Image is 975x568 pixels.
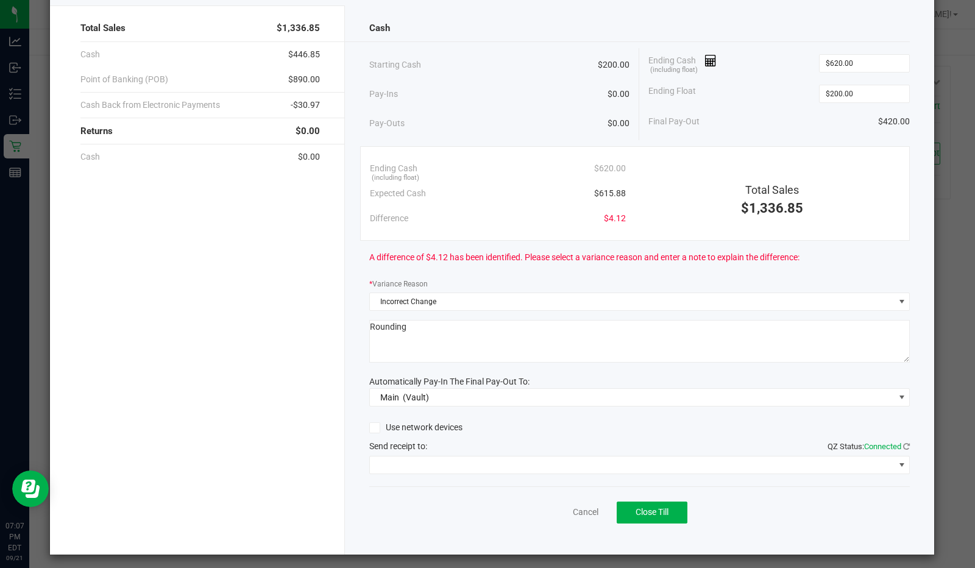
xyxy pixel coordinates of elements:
[370,212,408,225] span: Difference
[369,377,530,386] span: Automatically Pay-In The Final Pay-Out To:
[370,187,426,200] span: Expected Cash
[745,183,799,196] span: Total Sales
[370,293,895,310] span: Incorrect Change
[650,65,698,76] span: (including float)
[594,162,626,175] span: $620.00
[80,21,126,35] span: Total Sales
[648,54,717,73] span: Ending Cash
[298,151,320,163] span: $0.00
[80,73,168,86] span: Point of Banking (POB)
[608,117,629,130] span: $0.00
[741,201,803,216] span: $1,336.85
[608,88,629,101] span: $0.00
[369,251,799,264] span: A difference of $4.12 has been identified. Please select a variance reason and enter a note to ex...
[372,173,419,183] span: (including float)
[369,117,405,130] span: Pay-Outs
[80,151,100,163] span: Cash
[369,21,390,35] span: Cash
[369,421,463,434] label: Use network devices
[288,73,320,86] span: $890.00
[380,392,399,402] span: Main
[648,115,700,128] span: Final Pay-Out
[80,99,220,112] span: Cash Back from Electronic Payments
[573,506,598,519] a: Cancel
[594,187,626,200] span: $615.88
[617,502,687,524] button: Close Till
[864,442,901,451] span: Connected
[369,88,398,101] span: Pay-Ins
[403,392,429,402] span: (Vault)
[12,470,49,507] iframe: Resource center
[648,85,696,103] span: Ending Float
[80,48,100,61] span: Cash
[80,118,320,144] div: Returns
[370,162,417,175] span: Ending Cash
[604,212,626,225] span: $4.12
[296,124,320,138] span: $0.00
[878,115,910,128] span: $420.00
[277,21,320,35] span: $1,336.85
[369,279,428,289] label: Variance Reason
[369,59,421,71] span: Starting Cash
[291,99,320,112] span: -$30.97
[636,507,668,517] span: Close Till
[598,59,629,71] span: $200.00
[369,441,427,451] span: Send receipt to:
[288,48,320,61] span: $446.85
[828,442,910,451] span: QZ Status:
